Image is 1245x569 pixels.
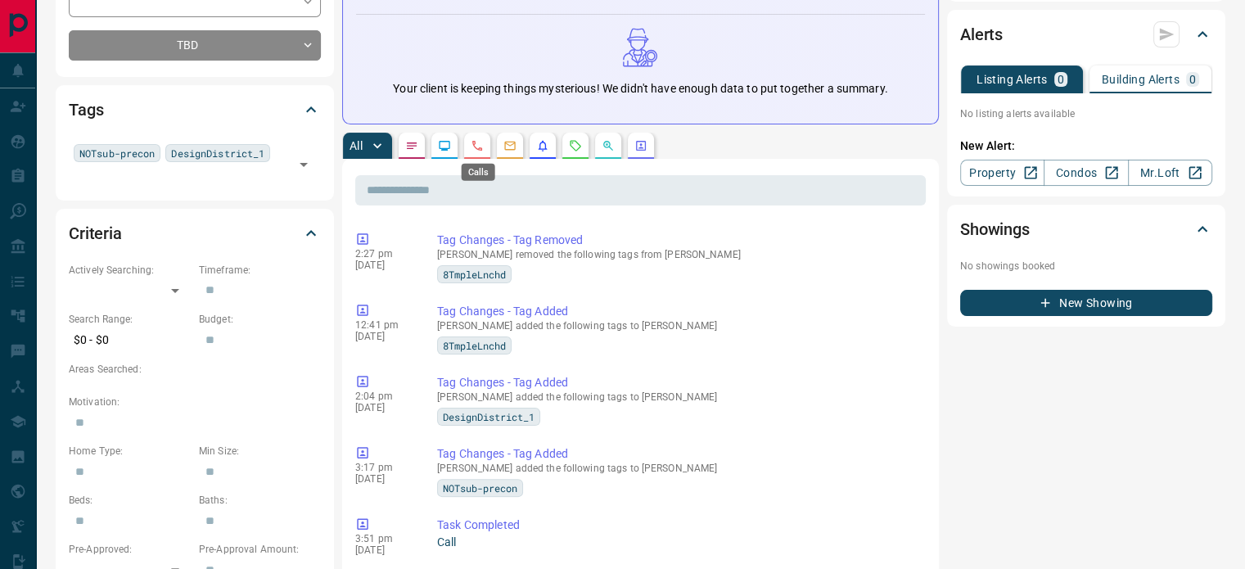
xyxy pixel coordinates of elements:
[69,327,191,354] p: $0 - $0
[355,319,413,331] p: 12:41 pm
[69,493,191,508] p: Beds:
[437,463,919,474] p: [PERSON_NAME] added the following tags to [PERSON_NAME]
[355,473,413,485] p: [DATE]
[1189,74,1196,85] p: 0
[199,312,321,327] p: Budget:
[1102,74,1180,85] p: Building Alerts
[437,374,919,391] p: Tag Changes - Tag Added
[355,391,413,402] p: 2:04 pm
[69,263,191,278] p: Actively Searching:
[437,232,919,249] p: Tag Changes - Tag Removed
[199,493,321,508] p: Baths:
[602,139,615,152] svg: Opportunities
[355,331,413,342] p: [DATE]
[1128,160,1212,186] a: Mr.Loft
[355,462,413,473] p: 3:17 pm
[69,362,321,377] p: Areas Searched:
[69,30,321,61] div: TBD
[960,290,1212,316] button: New Showing
[69,90,321,129] div: Tags
[350,140,363,151] p: All
[292,153,315,176] button: Open
[960,138,1212,155] p: New Alert:
[171,145,264,161] span: DesignDistrict_1
[405,139,418,152] svg: Notes
[960,210,1212,249] div: Showings
[634,139,647,152] svg: Agent Actions
[960,216,1030,242] h2: Showings
[69,220,122,246] h2: Criteria
[977,74,1048,85] p: Listing Alerts
[355,248,413,260] p: 2:27 pm
[437,303,919,320] p: Tag Changes - Tag Added
[438,139,451,152] svg: Lead Browsing Activity
[1044,160,1128,186] a: Condos
[443,409,535,425] span: DesignDistrict_1
[79,145,155,161] span: NOTsub-precon
[69,444,191,458] p: Home Type:
[536,139,549,152] svg: Listing Alerts
[437,534,919,551] p: Call
[69,214,321,253] div: Criteria
[355,260,413,271] p: [DATE]
[437,517,919,534] p: Task Completed
[69,395,321,409] p: Motivation:
[69,312,191,327] p: Search Range:
[437,249,919,260] p: [PERSON_NAME] removed the following tags from [PERSON_NAME]
[393,80,887,97] p: Your client is keeping things mysterious! We didn't have enough data to put together a summary.
[69,542,191,557] p: Pre-Approved:
[960,21,1003,47] h2: Alerts
[462,164,495,181] div: Calls
[355,402,413,413] p: [DATE]
[199,542,321,557] p: Pre-Approval Amount:
[960,106,1212,121] p: No listing alerts available
[503,139,516,152] svg: Emails
[443,337,506,354] span: 8TmpleLnchd
[355,533,413,544] p: 3:51 pm
[69,97,103,123] h2: Tags
[199,263,321,278] p: Timeframe:
[569,139,582,152] svg: Requests
[437,445,919,463] p: Tag Changes - Tag Added
[355,544,413,556] p: [DATE]
[199,444,321,458] p: Min Size:
[960,259,1212,273] p: No showings booked
[443,266,506,282] span: 8TmpleLnchd
[1058,74,1064,85] p: 0
[437,391,919,403] p: [PERSON_NAME] added the following tags to [PERSON_NAME]
[437,320,919,332] p: [PERSON_NAME] added the following tags to [PERSON_NAME]
[960,160,1044,186] a: Property
[471,139,484,152] svg: Calls
[443,480,517,496] span: NOTsub-precon
[960,15,1212,54] div: Alerts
